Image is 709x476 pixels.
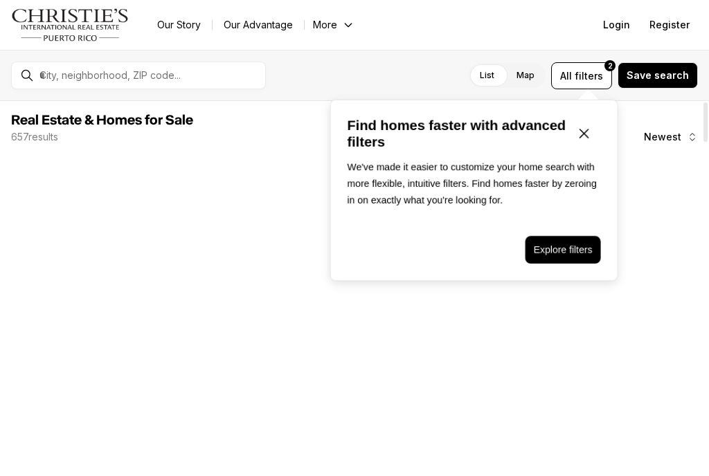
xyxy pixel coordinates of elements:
[618,62,698,89] button: Save search
[213,15,304,35] a: Our Advantage
[11,113,193,127] span: Real Estate & Homes for Sale
[595,11,638,39] button: Login
[526,236,601,264] button: Explore filters
[305,15,363,35] button: More
[627,70,689,81] span: Save search
[348,117,568,150] p: Find homes faster with advanced filters
[649,19,690,30] span: Register
[469,63,505,88] label: List
[641,11,698,39] button: Register
[568,117,601,150] button: Close popover
[348,158,601,208] p: We've made it easier to customize your home search with more flexible, intuitive filters. Find ho...
[11,8,129,42] img: logo
[505,63,546,88] label: Map
[560,68,572,83] span: All
[644,131,681,143] span: Newest
[603,19,630,30] span: Login
[551,62,612,89] button: Allfilters2
[608,60,613,71] span: 2
[575,68,603,83] span: filters
[636,123,706,151] button: Newest
[11,131,58,143] p: 657 results
[146,15,212,35] a: Our Story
